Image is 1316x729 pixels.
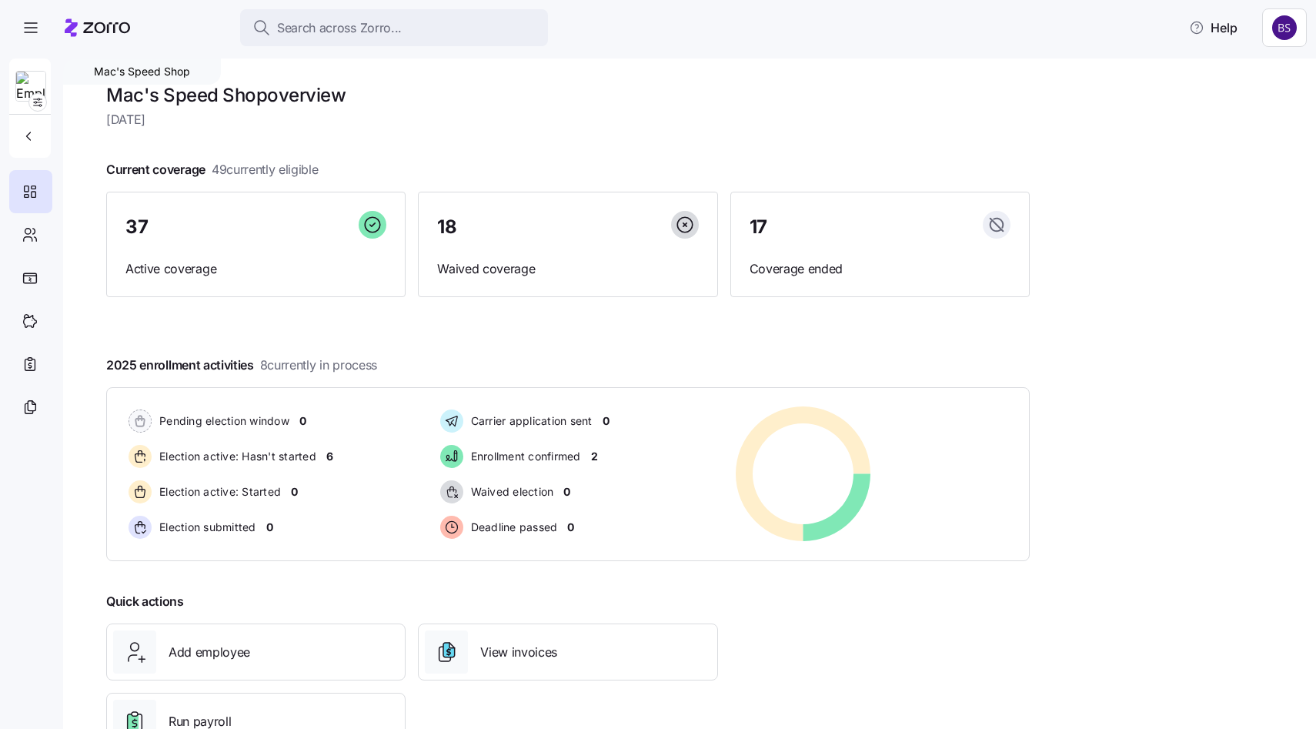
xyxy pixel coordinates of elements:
[240,9,548,46] button: Search across Zorro...
[1189,18,1238,37] span: Help
[750,259,1010,279] span: Coverage ended
[125,259,386,279] span: Active coverage
[155,520,256,535] span: Election submitted
[466,449,581,464] span: Enrollment confirmed
[291,484,298,500] span: 0
[326,449,333,464] span: 6
[1177,12,1250,43] button: Help
[1272,15,1297,40] img: 70e1238b338d2f51ab0eff200587d663
[169,643,250,662] span: Add employee
[466,413,593,429] span: Carrier application sent
[155,484,281,500] span: Election active: Started
[125,218,148,236] span: 37
[603,413,610,429] span: 0
[466,484,554,500] span: Waived election
[266,520,273,535] span: 0
[106,83,1030,107] h1: Mac's Speed Shop overview
[63,59,221,85] div: Mac's Speed Shop
[567,520,574,535] span: 0
[437,218,456,236] span: 18
[750,218,767,236] span: 17
[106,592,184,611] span: Quick actions
[591,449,598,464] span: 2
[106,160,319,179] span: Current coverage
[106,356,377,375] span: 2025 enrollment activities
[155,413,289,429] span: Pending election window
[299,413,306,429] span: 0
[16,72,45,102] img: Employer logo
[155,449,316,464] span: Election active: Hasn't started
[563,484,570,500] span: 0
[212,160,319,179] span: 49 currently eligible
[106,110,1030,129] span: [DATE]
[277,18,402,38] span: Search across Zorro...
[260,356,377,375] span: 8 currently in process
[466,520,558,535] span: Deadline passed
[437,259,698,279] span: Waived coverage
[480,643,557,662] span: View invoices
